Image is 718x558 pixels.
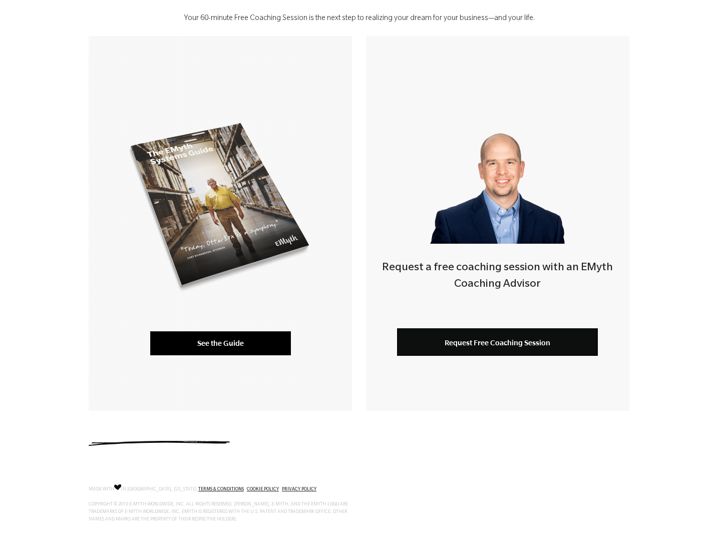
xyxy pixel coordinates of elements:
img: underline.svg [89,441,230,446]
a: COOKIE POLICY [247,487,279,492]
span: COPYRIGHT © 2019 E-MYTH WORLDWIDE, INC. ALL RIGHTS RESERVED. [PERSON_NAME], E-MYTH, AND THE EMYTH... [89,502,348,522]
img: Love [114,484,121,490]
span: Request Free Coaching Session [445,338,550,347]
a: PRIVACY POLICY [282,487,316,492]
img: systems-mockup-transp [124,117,317,297]
span: IN [GEOGRAPHIC_DATA], [US_STATE]. [121,487,198,492]
iframe: Chat Widget [668,510,718,558]
a: Request Free Coaching Session [397,328,598,356]
span: MADE WITH [89,487,114,492]
a: See the Guide [150,331,291,355]
a: TERMS & CONDITIONS [198,487,244,492]
img: Smart-business-coach.png [426,114,570,244]
h4: Request a free coaching session with an EMyth Coaching Advisor [366,260,629,294]
span: Your 60-minute Free Coaching Session is the next step to realizing your dream for your business—a... [184,15,535,23]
